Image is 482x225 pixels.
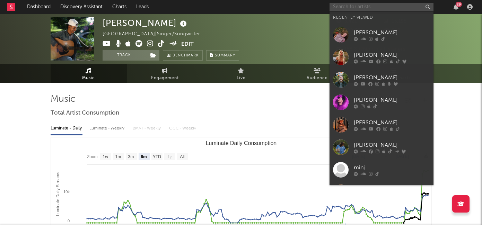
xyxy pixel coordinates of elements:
[173,52,199,60] span: Benchmark
[181,40,194,49] button: Edit
[103,154,108,159] text: 1w
[354,141,430,149] div: [PERSON_NAME]
[127,64,203,83] a: Engagement
[51,64,127,83] a: Music
[333,13,430,22] div: Recently Viewed
[51,123,82,134] div: Luminate - Daily
[354,96,430,104] div: [PERSON_NAME]
[354,163,430,172] div: minj
[103,50,146,61] button: Track
[330,24,433,46] a: [PERSON_NAME]
[203,64,279,83] a: Live
[354,73,430,82] div: [PERSON_NAME]
[67,219,69,223] text: 0
[141,154,147,159] text: 6m
[152,154,161,159] text: YTD
[89,123,126,134] div: Luminate - Weekly
[180,154,184,159] text: All
[354,51,430,59] div: [PERSON_NAME]
[103,17,189,29] div: [PERSON_NAME]
[330,159,433,181] a: minj
[330,136,433,159] a: [PERSON_NAME]
[163,50,203,61] a: Benchmark
[103,30,208,38] div: [GEOGRAPHIC_DATA] | Singer/Songwriter
[454,4,458,10] button: 29
[205,140,277,146] text: Luminate Daily Consumption
[82,74,95,82] span: Music
[151,74,179,82] span: Engagement
[55,172,60,216] text: Luminate Daily Streams
[51,109,119,117] span: Total Artist Consumption
[354,28,430,37] div: [PERSON_NAME]
[167,154,172,159] text: 1y
[307,74,328,82] span: Audience
[330,91,433,114] a: [PERSON_NAME]
[215,54,235,57] span: Summary
[63,190,70,194] text: 10k
[456,2,462,7] div: 29
[354,118,430,127] div: [PERSON_NAME]
[330,46,433,69] a: [PERSON_NAME]
[330,69,433,91] a: [PERSON_NAME]
[87,154,98,159] text: Zoom
[206,50,239,61] button: Summary
[128,154,134,159] text: 3m
[330,114,433,136] a: [PERSON_NAME]
[279,64,356,83] a: Audience
[330,181,433,204] a: [GEOGRAPHIC_DATA]
[237,74,246,82] span: Live
[330,3,433,11] input: Search for artists
[115,154,121,159] text: 1m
